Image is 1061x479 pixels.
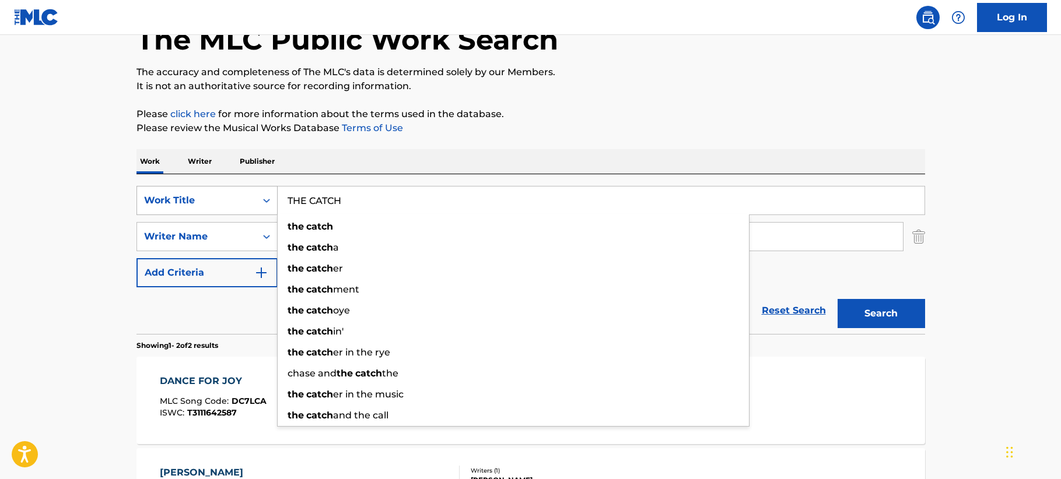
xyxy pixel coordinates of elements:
span: ISWC : [160,407,187,418]
iframe: Chat Widget [1003,423,1061,479]
span: in' [333,326,344,337]
span: DC7LCA [232,396,267,406]
strong: the [288,263,304,274]
div: Help [947,6,970,29]
h1: The MLC Public Work Search [136,22,558,57]
span: er [333,263,343,274]
p: The accuracy and completeness of The MLC's data is determined solely by our Members. [136,65,925,79]
button: Search [838,299,925,328]
strong: the [288,242,304,253]
p: Please review the Musical Works Database [136,121,925,135]
strong: catch [306,263,333,274]
a: Reset Search [756,298,832,323]
form: Search Form [136,186,925,334]
span: chase and [288,368,337,379]
strong: catch [306,347,333,358]
p: Work [136,149,163,174]
a: Terms of Use [339,122,403,133]
strong: the [288,347,304,358]
div: Work Title [144,193,249,207]
img: search [921,10,935,24]
div: Drag [1006,435,1013,470]
div: Writers ( 1 ) [471,466,647,475]
strong: catch [355,368,382,379]
span: and the call [333,410,388,421]
a: Public Search [916,6,940,29]
p: Writer [184,149,215,174]
span: oye [333,305,350,316]
img: help [951,10,965,24]
span: a [333,242,339,253]
div: DANCE FOR JOY [160,374,267,388]
strong: the [288,221,304,232]
strong: catch [306,326,333,337]
strong: catch [306,389,333,400]
a: DANCE FOR JOYMLC Song Code:DC7LCAISWC:T3111642587Writers (1)[PERSON_NAME]Recording Artists (6)DAN... [136,357,925,444]
strong: the [288,410,304,421]
a: click here [170,108,216,119]
span: ment [333,284,359,295]
span: er in the rye [333,347,390,358]
strong: the [337,368,353,379]
strong: catch [306,284,333,295]
span: the [382,368,398,379]
img: 9d2ae6d4665cec9f34b9.svg [254,266,268,280]
img: MLC Logo [14,9,59,26]
span: er in the music [333,389,404,400]
p: It is not an authoritative source for recording information. [136,79,925,93]
strong: the [288,326,304,337]
strong: the [288,305,304,316]
button: Add Criteria [136,258,278,287]
p: Publisher [236,149,278,174]
strong: catch [306,242,333,253]
p: Please for more information about the terms used in the database. [136,107,925,121]
a: Log In [977,3,1047,32]
strong: catch [306,221,333,232]
div: Writer Name [144,230,249,244]
span: MLC Song Code : [160,396,232,406]
p: Showing 1 - 2 of 2 results [136,340,218,351]
strong: the [288,389,304,400]
span: T3111642587 [187,407,237,418]
img: Delete Criterion [912,222,925,251]
strong: catch [306,305,333,316]
strong: the [288,284,304,295]
strong: catch [306,410,333,421]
